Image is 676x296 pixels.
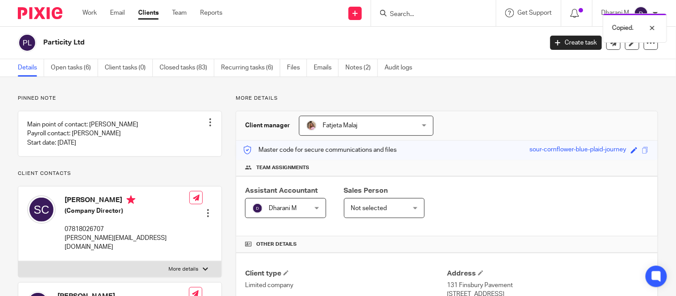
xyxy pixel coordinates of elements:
p: Limited company [245,281,447,290]
img: svg%3E [252,203,263,214]
span: Team assignments [256,164,309,171]
p: More details [168,266,198,273]
span: Fatjeta Malaj [323,122,357,129]
a: Recurring tasks (6) [221,59,280,77]
a: Client tasks (0) [105,59,153,77]
a: Details [18,59,44,77]
p: Master code for secure communications and files [243,146,397,154]
h4: [PERSON_NAME] [65,195,189,207]
h4: Client type [245,269,447,278]
span: Assistant Accountant [245,187,318,194]
p: 131 Finsbury Pavement [447,281,649,290]
a: Clients [138,8,159,17]
h5: (Company Director) [65,207,189,215]
a: Team [172,8,187,17]
a: Work [82,8,97,17]
p: [PERSON_NAME][EMAIL_ADDRESS][DOMAIN_NAME] [65,234,189,252]
p: Copied. [612,24,634,32]
img: svg%3E [27,195,56,224]
a: Notes (2) [345,59,378,77]
a: Closed tasks (83) [160,59,214,77]
p: More details [236,95,658,102]
a: Reports [200,8,222,17]
span: Dharani M [269,205,297,211]
h3: Client manager [245,121,290,130]
img: svg%3E [634,6,648,20]
a: Open tasks (6) [51,59,98,77]
a: Emails [314,59,339,77]
div: sour-cornflower-blue-plaid-journey [530,145,627,155]
h2: Particity Ltd [43,38,438,47]
a: Create task [550,36,602,50]
img: MicrosoftTeams-image%20(5).png [306,120,317,131]
a: Email [110,8,125,17]
a: Audit logs [385,59,419,77]
p: Pinned note [18,95,222,102]
p: Client contacts [18,170,222,177]
i: Primary [127,195,135,204]
img: svg%3E [18,33,37,52]
span: Not selected [351,205,387,211]
a: Files [287,59,307,77]
h4: Address [447,269,649,278]
span: Sales Person [344,187,388,194]
span: Other details [256,241,297,248]
img: Pixie [18,7,62,19]
p: 07818026707 [65,225,189,234]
